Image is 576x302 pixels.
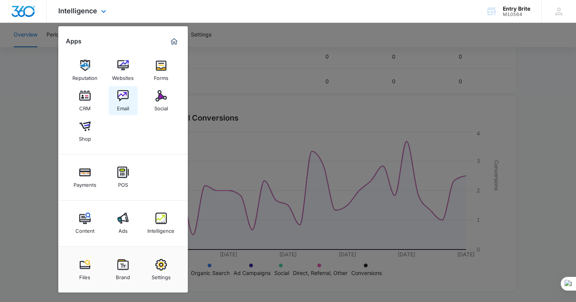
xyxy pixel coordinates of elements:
a: Websites [109,56,138,85]
div: Forms [154,71,168,81]
div: CRM [79,102,91,111]
div: Social [154,102,168,111]
div: Settings [152,270,171,280]
a: Content [70,209,99,238]
a: Social [147,86,176,115]
a: Forms [147,56,176,85]
a: POS [109,163,138,192]
div: Payments [74,178,96,188]
div: Files [79,270,90,280]
div: Reputation [72,71,98,81]
div: account id [503,12,530,17]
div: Ads [118,224,128,234]
a: Marketing 360® Dashboard [168,35,180,48]
span: Intelligence [58,7,97,15]
a: Email [109,86,138,115]
div: account name [503,6,530,12]
a: Files [70,255,99,284]
a: Payments [70,163,99,192]
a: Brand [109,255,138,284]
a: Ads [109,209,138,238]
div: Websites [112,71,134,81]
h2: Apps [66,38,82,45]
div: Content [75,224,94,234]
a: Reputation [70,56,99,85]
a: Settings [147,255,176,284]
div: Shop [79,132,91,142]
div: Email [117,102,129,111]
div: Brand [116,270,130,280]
a: Shop [70,117,99,146]
div: POS [118,178,128,188]
a: CRM [70,86,99,115]
div: Intelligence [147,224,174,234]
a: Intelligence [147,209,176,238]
